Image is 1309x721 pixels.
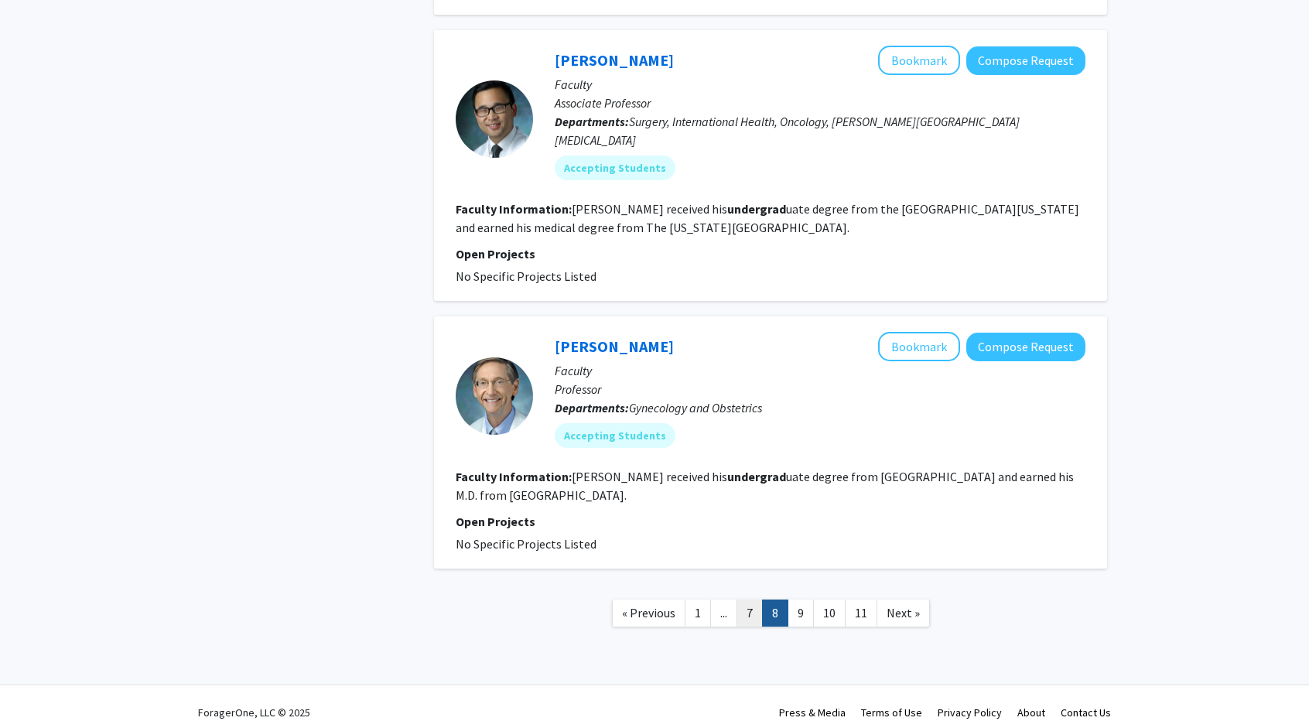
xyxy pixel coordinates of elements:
span: Surgery, International Health, Oncology, [PERSON_NAME][GEOGRAPHIC_DATA][MEDICAL_DATA] [555,114,1020,148]
a: Contact Us [1061,706,1111,719]
nav: Page navigation [434,584,1107,647]
b: Departments: [555,400,629,415]
p: Open Projects [456,512,1085,531]
b: undergrad [727,469,786,484]
mat-chip: Accepting Students [555,155,675,180]
b: Faculty Information: [456,201,572,217]
a: Previous [612,600,685,627]
b: Departments: [555,114,629,129]
a: 1 [685,600,711,627]
button: Add James Segars to Bookmarks [878,332,960,361]
a: 10 [813,600,846,627]
a: 8 [762,600,788,627]
span: Next » [887,605,920,620]
p: Associate Professor [555,94,1085,112]
fg-read-more: [PERSON_NAME] received his uate degree from the [GEOGRAPHIC_DATA][US_STATE] and earned his medica... [456,201,1079,235]
iframe: Chat [12,651,66,709]
a: [PERSON_NAME] [555,50,674,70]
button: Compose Request to James Segars [966,333,1085,361]
button: Add Daniel Rhee to Bookmarks [878,46,960,75]
span: No Specific Projects Listed [456,268,596,284]
a: 11 [845,600,877,627]
p: Professor [555,380,1085,398]
a: Press & Media [779,706,846,719]
p: Faculty [555,361,1085,380]
span: No Specific Projects Listed [456,536,596,552]
a: Terms of Use [861,706,922,719]
span: « Previous [622,605,675,620]
a: Next [877,600,930,627]
b: Faculty Information: [456,469,572,484]
p: Open Projects [456,244,1085,263]
span: ... [720,605,727,620]
a: About [1017,706,1045,719]
button: Compose Request to Daniel Rhee [966,46,1085,75]
a: 9 [788,600,814,627]
a: [PERSON_NAME] [555,337,674,356]
p: Faculty [555,75,1085,94]
span: Gynecology and Obstetrics [629,400,762,415]
a: Privacy Policy [938,706,1002,719]
mat-chip: Accepting Students [555,423,675,448]
a: 7 [737,600,763,627]
fg-read-more: [PERSON_NAME] received his uate degree from [GEOGRAPHIC_DATA] and earned his M.D. from [GEOGRAPHI... [456,469,1074,503]
b: undergrad [727,201,786,217]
